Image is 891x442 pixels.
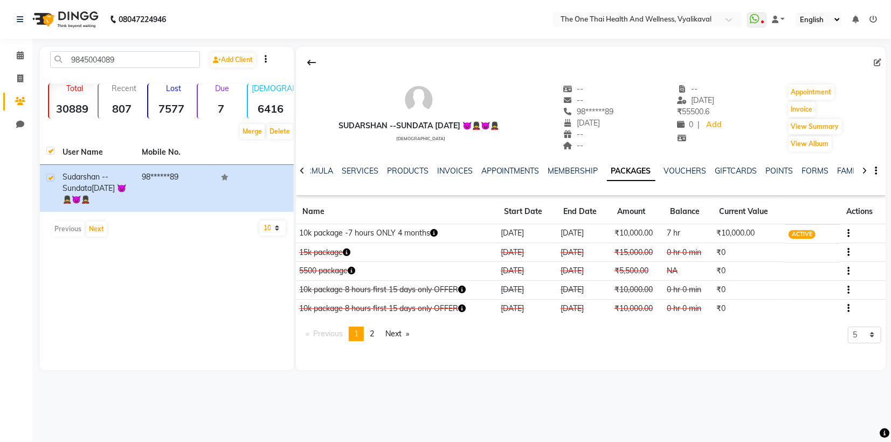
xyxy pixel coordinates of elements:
[789,267,829,276] span: CANCELLED
[498,243,557,262] td: [DATE]
[664,299,713,318] td: 0 hr 0 min
[103,84,145,93] p: Recent
[248,102,294,115] strong: 6416
[789,119,842,134] button: View Summary
[498,299,557,318] td: [DATE]
[50,51,200,68] input: Search by Name/Mobile/Email/Code
[200,84,244,93] p: Due
[713,243,785,262] td: ₹0
[664,280,713,299] td: 0 hr 0 min
[498,224,557,243] td: [DATE]
[498,199,557,224] th: Start Date
[437,166,473,176] a: INVOICES
[678,84,698,94] span: --
[296,243,498,262] td: 15k package
[370,329,374,339] span: 2
[498,280,557,299] td: [DATE]
[296,166,333,176] a: FORMULA
[153,84,195,93] p: Lost
[789,249,828,258] span: CONSUMED
[557,299,611,318] td: [DATE]
[766,166,793,176] a: POINTS
[664,224,713,243] td: 7 hr
[802,166,829,176] a: FORMS
[557,262,611,281] td: [DATE]
[296,299,498,318] td: 10k package 8 hours first 15 days only OFFER
[63,172,108,193] span: sudarshan --sundata
[557,224,611,243] td: [DATE]
[240,124,265,139] button: Merge
[354,329,358,339] span: 1
[664,262,713,281] td: NA
[678,107,682,116] span: ₹
[611,299,663,318] td: ₹10,000.00
[678,120,694,129] span: 0
[713,280,785,299] td: ₹0
[300,52,323,73] div: Back to Client
[498,262,557,281] td: [DATE]
[563,84,584,94] span: --
[713,262,785,281] td: ₹0
[715,166,757,176] a: GIFTCARDS
[557,243,611,262] td: [DATE]
[557,199,611,224] th: End Date
[300,327,415,341] nav: Pagination
[267,124,293,139] button: Delete
[664,243,713,262] td: 0 hr 0 min
[713,224,785,243] td: ₹10,000.00
[403,84,435,116] img: avatar
[99,102,145,115] strong: 807
[380,327,415,341] a: Next
[49,102,95,115] strong: 30889
[557,280,611,299] td: [DATE]
[611,280,663,299] td: ₹10,000.00
[252,84,294,93] p: [DEMOGRAPHIC_DATA]
[387,166,429,176] a: PRODUCTS
[607,162,655,181] a: PACKAGES
[664,199,713,224] th: Balance
[611,199,663,224] th: Amount
[789,102,816,117] button: Invoice
[548,166,598,176] a: MEMBERSHIP
[789,85,834,100] button: Appointment
[296,262,498,281] td: 5500 package
[119,4,166,34] b: 08047224946
[678,107,710,116] span: 55500.6
[396,136,445,141] span: [DEMOGRAPHIC_DATA]
[198,102,244,115] strong: 7
[313,329,343,339] span: Previous
[53,84,95,93] p: Total
[481,166,540,176] a: APPOINTMENTS
[563,129,584,139] span: --
[339,120,499,132] div: sudarshan --sundata [DATE] 👿💂😈💂
[789,286,828,295] span: CONSUMED
[611,224,663,243] td: ₹10,000.00
[789,230,816,239] span: ACTIVE
[563,95,584,105] span: --
[148,102,195,115] strong: 7577
[342,166,378,176] a: SERVICES
[563,118,600,128] span: [DATE]
[698,119,700,130] span: |
[713,299,785,318] td: ₹0
[713,199,785,224] th: Current Value
[789,136,832,151] button: View Album
[611,262,663,281] td: ₹5,500.00
[210,52,255,67] a: Add Client
[63,183,126,204] span: [DATE] 👿💂😈💂
[789,305,828,314] span: CONSUMED
[678,95,715,105] span: [DATE]
[296,199,498,224] th: Name
[296,280,498,299] td: 10k package 8 hours first 15 days only OFFER
[86,222,107,237] button: Next
[840,199,886,224] th: Actions
[27,4,101,34] img: logo
[611,243,663,262] td: ₹15,000.00
[563,141,584,150] span: --
[664,166,707,176] a: VOUCHERS
[296,224,498,243] td: 10k package -7 hours ONLY 4 months
[56,140,135,165] th: User Name
[135,140,215,165] th: Mobile No.
[838,166,864,176] a: FAMILY
[704,118,723,133] a: Add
